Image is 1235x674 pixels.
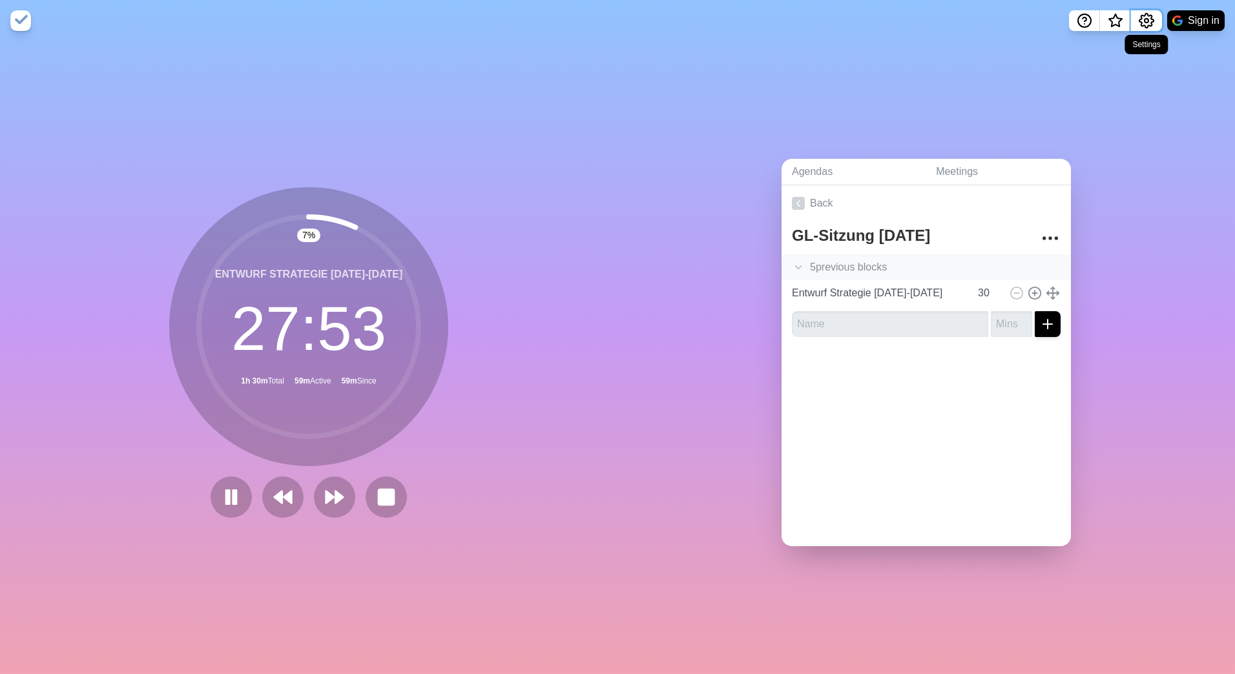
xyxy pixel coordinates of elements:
input: Mins [973,280,1004,306]
span: s [882,260,887,275]
button: Settings [1131,10,1162,31]
input: Name [787,280,970,306]
input: Mins [991,311,1032,337]
button: Sign in [1167,10,1225,31]
button: What’s new [1100,10,1131,31]
a: Meetings [926,159,1071,185]
a: Agendas [782,159,926,185]
input: Name [792,311,988,337]
button: More [1037,225,1063,251]
button: Help [1069,10,1100,31]
img: google logo [1172,15,1183,26]
img: timeblocks logo [10,10,31,31]
div: 5 previous block [782,254,1071,280]
a: Back [782,185,1071,221]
